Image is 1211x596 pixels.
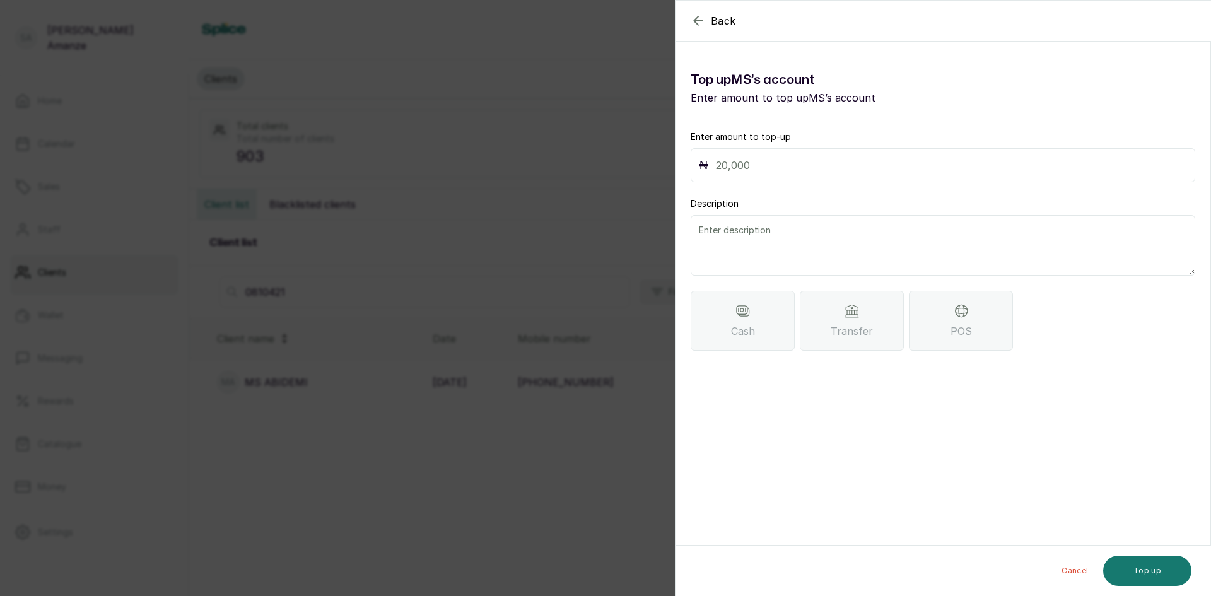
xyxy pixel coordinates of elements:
p: Enter amount to top up MS ’s account [691,90,943,105]
button: Back [691,13,736,28]
button: Top up [1103,556,1191,586]
span: Cash [731,324,755,339]
p: ₦ [699,156,708,174]
button: Cancel [1051,556,1098,586]
span: Back [711,13,736,28]
input: 20,000 [716,156,1187,174]
span: POS [951,324,972,339]
label: Enter amount to top-up [691,131,791,143]
h1: Top up MS ’s account [691,70,943,90]
span: Transfer [831,324,873,339]
label: Description [691,197,739,210]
